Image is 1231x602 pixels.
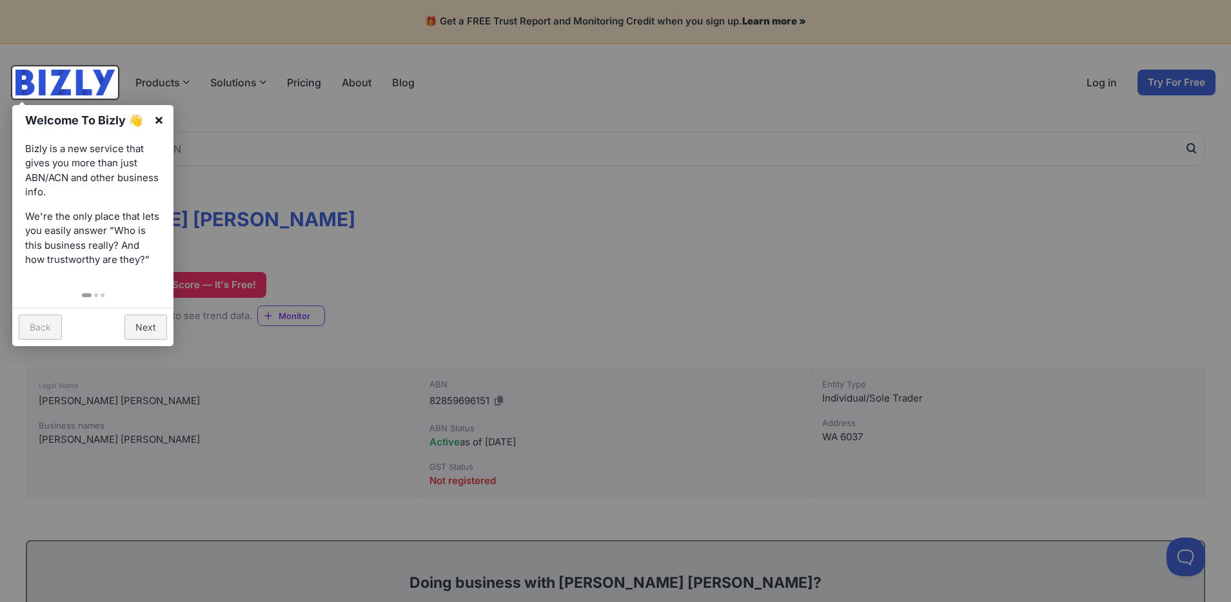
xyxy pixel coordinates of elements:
a: Back [19,315,62,340]
a: × [144,105,173,134]
p: Bizly is a new service that gives you more than just ABN/ACN and other business info. [25,142,161,200]
a: Next [124,315,167,340]
p: We're the only place that lets you easily answer "Who is this business really? And how trustworth... [25,209,161,267]
h1: Welcome To Bizly 👋 [25,112,147,129]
